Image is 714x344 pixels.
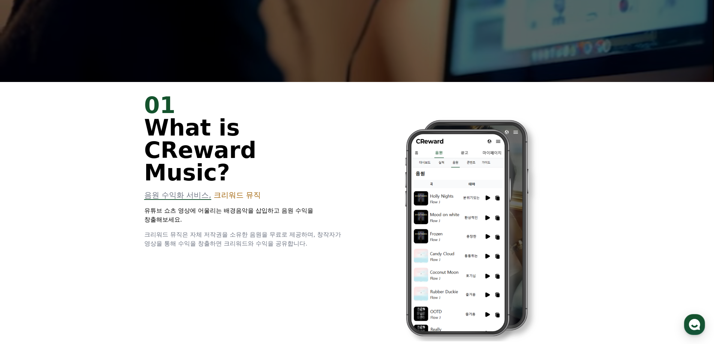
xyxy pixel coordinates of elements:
[214,191,261,200] span: 크리워드 뮤직
[144,191,211,200] span: 음원 수익화 서비스,
[24,249,28,255] span: 홈
[116,249,125,255] span: 설정
[144,231,341,247] span: 크리워드 뮤직은 자체 저작권을 소유한 음원을 무료로 제공하며, 창작자가 영상을 통해 수익을 창출하면 크리워드와 수익을 공유합니다.
[144,115,256,186] span: What is CReward Music?
[69,249,78,255] span: 대화
[144,206,348,224] p: 유튜브 쇼츠 영상에 어울리는 배경음악을 삽입하고 음원 수익을 창출해보세요.
[97,237,144,256] a: 설정
[49,237,97,256] a: 대화
[144,94,348,116] div: 01
[2,237,49,256] a: 홈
